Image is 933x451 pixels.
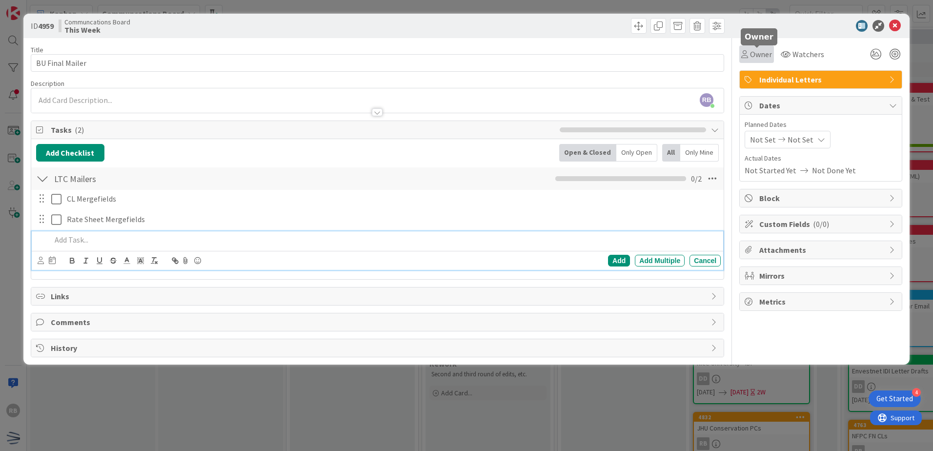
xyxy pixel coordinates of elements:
div: Add [608,255,630,266]
b: 4959 [38,21,54,31]
span: Tasks [51,124,555,136]
span: Planned Dates [745,120,897,130]
span: Owner [750,48,772,60]
span: Dates [759,100,884,111]
div: Open & Closed [559,144,616,162]
input: type card name here... [31,54,724,72]
span: RB [700,93,713,107]
span: Mirrors [759,270,884,282]
span: History [51,342,706,354]
span: Attachments [759,244,884,256]
div: Open Get Started checklist, remaining modules: 4 [869,390,921,407]
span: Comments [51,316,706,328]
span: Individual Letters [759,74,884,85]
div: Add Multiple [635,255,685,266]
p: CL Mergefields [67,193,717,205]
span: Links [51,290,706,302]
div: Only Open [616,144,657,162]
div: All [662,144,680,162]
span: Block [759,192,884,204]
div: 4 [912,388,921,397]
span: Metrics [759,296,884,307]
span: 0 / 2 [691,173,702,184]
span: Not Started Yet [745,164,796,176]
span: Custom Fields [759,218,884,230]
span: Not Set [750,134,776,145]
button: Add Checklist [36,144,104,162]
div: Only Mine [680,144,719,162]
span: Actual Dates [745,153,897,164]
span: Support [20,1,44,13]
b: This Week [64,26,130,34]
h5: Owner [745,32,773,41]
div: Cancel [690,255,721,266]
span: ( 0/0 ) [813,219,829,229]
span: ID [31,20,54,32]
span: Watchers [792,48,824,60]
input: Add Checklist... [51,170,270,187]
span: Communcations Board [64,18,130,26]
p: Rate Sheet Mergefields [67,214,717,225]
span: ( 2 ) [75,125,84,135]
span: Not Set [788,134,813,145]
label: Title [31,45,43,54]
span: Description [31,79,64,88]
span: Not Done Yet [812,164,856,176]
div: Get Started [876,394,913,404]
